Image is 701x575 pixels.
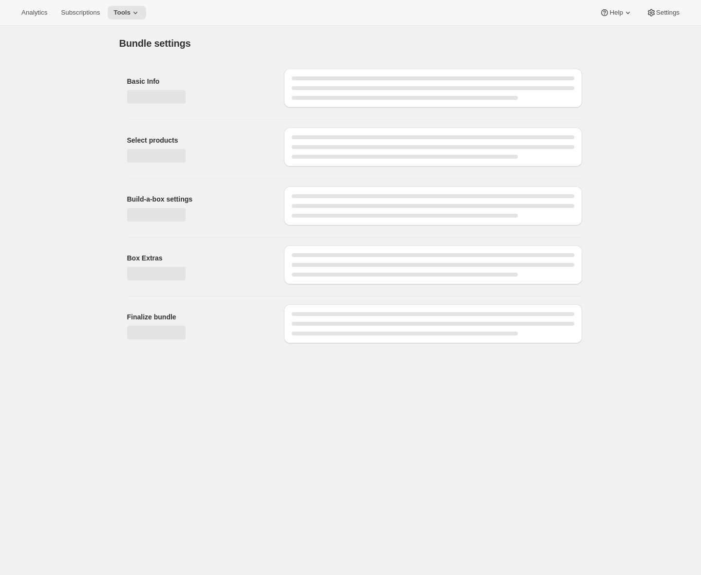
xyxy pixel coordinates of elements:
[108,26,594,351] div: Page loading
[114,9,131,17] span: Tools
[55,6,106,19] button: Subscriptions
[21,9,47,17] span: Analytics
[594,6,638,19] button: Help
[16,6,53,19] button: Analytics
[127,135,268,145] h2: Select products
[641,6,685,19] button: Settings
[127,76,268,86] h2: Basic Info
[656,9,680,17] span: Settings
[108,6,146,19] button: Tools
[127,312,268,322] h2: Finalize bundle
[127,194,268,204] h2: Build-a-box settings
[609,9,623,17] span: Help
[61,9,100,17] span: Subscriptions
[119,37,191,49] h1: Bundle settings
[127,253,268,263] h2: Box Extras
